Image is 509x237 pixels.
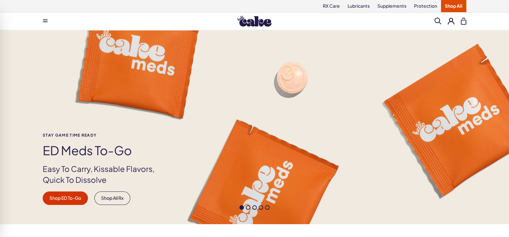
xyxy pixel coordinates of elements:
[94,191,130,205] a: Shop All Rx
[43,144,165,157] h1: ED Meds to-go
[43,133,165,137] span: Stay Game time ready
[43,191,88,205] a: Shop ED To-Go
[43,164,165,185] p: Easy To Carry, Kissable Flavors, Quick To Dissolve
[237,16,272,27] img: Hello Cake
